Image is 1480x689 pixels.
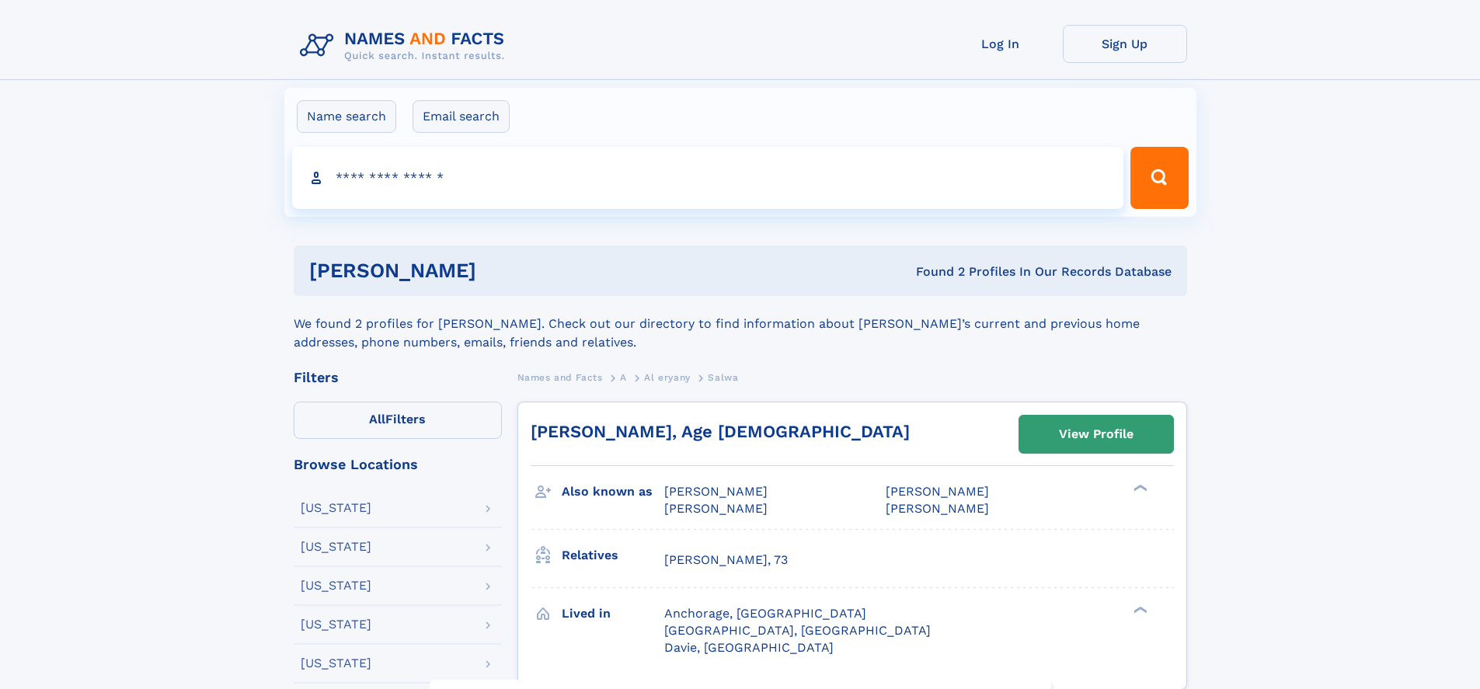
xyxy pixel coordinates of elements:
[294,402,502,439] label: Filters
[517,367,603,387] a: Names and Facts
[413,100,510,133] label: Email search
[294,371,502,385] div: Filters
[1130,604,1148,614] div: ❯
[301,502,371,514] div: [US_STATE]
[301,618,371,631] div: [US_STATE]
[1059,416,1134,452] div: View Profile
[708,372,738,383] span: Salwa
[562,478,664,505] h3: Also known as
[644,372,690,383] span: Al eryany
[664,606,866,621] span: Anchorage, [GEOGRAPHIC_DATA]
[664,640,834,655] span: Davie, [GEOGRAPHIC_DATA]
[664,484,768,499] span: [PERSON_NAME]
[292,147,1124,209] input: search input
[620,372,627,383] span: A
[309,261,696,280] h1: [PERSON_NAME]
[664,501,768,516] span: [PERSON_NAME]
[562,542,664,569] h3: Relatives
[562,600,664,627] h3: Lived in
[301,541,371,553] div: [US_STATE]
[294,296,1187,352] div: We found 2 profiles for [PERSON_NAME]. Check out our directory to find information about [PERSON_...
[620,367,627,387] a: A
[1130,147,1188,209] button: Search Button
[294,25,517,67] img: Logo Names and Facts
[938,25,1063,63] a: Log In
[297,100,396,133] label: Name search
[369,412,385,426] span: All
[1019,416,1173,453] a: View Profile
[886,501,989,516] span: [PERSON_NAME]
[664,623,931,638] span: [GEOGRAPHIC_DATA], [GEOGRAPHIC_DATA]
[696,263,1172,280] div: Found 2 Profiles In Our Records Database
[294,458,502,472] div: Browse Locations
[644,367,690,387] a: Al eryany
[531,422,910,441] a: [PERSON_NAME], Age [DEMOGRAPHIC_DATA]
[886,484,989,499] span: [PERSON_NAME]
[1063,25,1187,63] a: Sign Up
[664,552,788,569] a: [PERSON_NAME], 73
[301,657,371,670] div: [US_STATE]
[301,579,371,592] div: [US_STATE]
[1130,483,1148,493] div: ❯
